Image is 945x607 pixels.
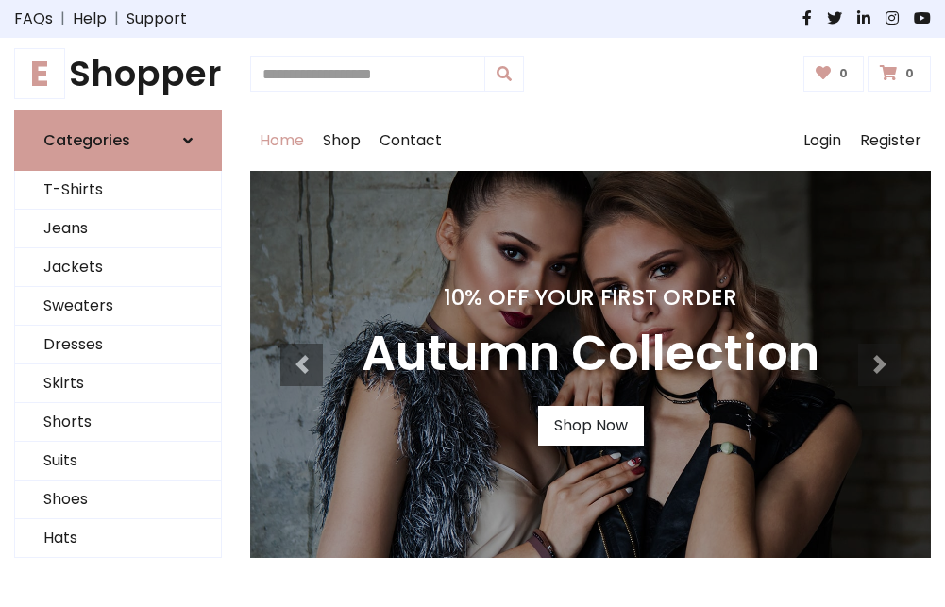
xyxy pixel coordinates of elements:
[73,8,107,30] a: Help
[14,110,222,171] a: Categories
[107,8,127,30] span: |
[15,210,221,248] a: Jeans
[15,248,221,287] a: Jackets
[803,56,865,92] a: 0
[538,406,644,446] a: Shop Now
[313,110,370,171] a: Shop
[15,326,221,364] a: Dresses
[14,8,53,30] a: FAQs
[15,519,221,558] a: Hats
[15,364,221,403] a: Skirts
[43,131,130,149] h6: Categories
[127,8,187,30] a: Support
[250,110,313,171] a: Home
[15,481,221,519] a: Shoes
[15,403,221,442] a: Shorts
[14,48,65,99] span: E
[14,53,222,94] h1: Shopper
[15,287,221,326] a: Sweaters
[53,8,73,30] span: |
[868,56,931,92] a: 0
[362,326,819,383] h3: Autumn Collection
[794,110,851,171] a: Login
[901,65,919,82] span: 0
[15,171,221,210] a: T-Shirts
[14,53,222,94] a: EShopper
[851,110,931,171] a: Register
[362,284,819,311] h4: 10% Off Your First Order
[370,110,451,171] a: Contact
[15,442,221,481] a: Suits
[835,65,852,82] span: 0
